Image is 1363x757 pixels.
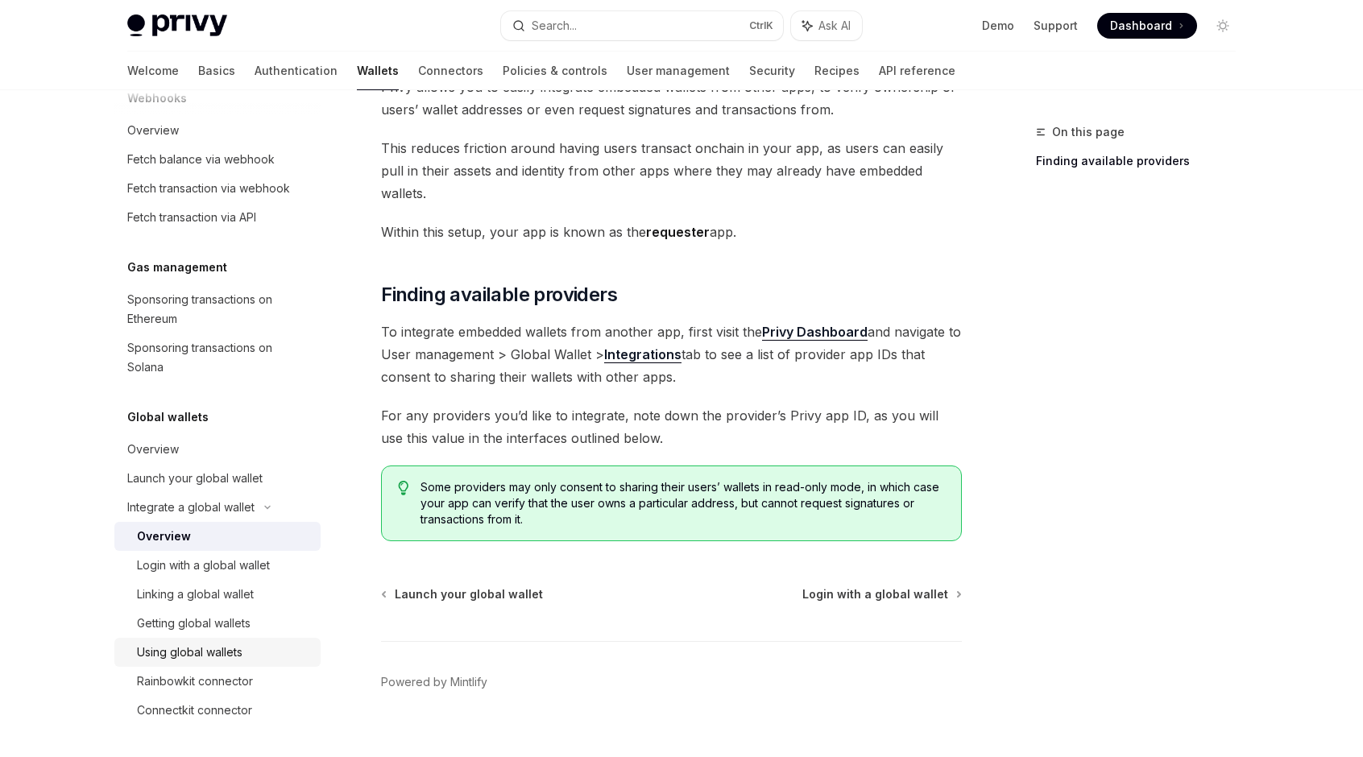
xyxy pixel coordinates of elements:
[114,667,321,696] a: Rainbowkit connector
[762,324,868,341] a: Privy Dashboard
[1210,13,1236,39] button: Toggle dark mode
[383,586,543,602] a: Launch your global wallet
[255,52,338,90] a: Authentication
[501,11,783,40] button: Search...CtrlK
[762,324,868,340] strong: Privy Dashboard
[127,121,179,140] div: Overview
[1097,13,1197,39] a: Dashboard
[198,52,235,90] a: Basics
[982,18,1014,34] a: Demo
[114,203,321,232] a: Fetch transaction via API
[381,137,962,205] span: This reduces friction around having users transact onchain in your app, as users can easily pull ...
[137,556,270,575] div: Login with a global wallet
[818,18,851,34] span: Ask AI
[127,258,227,277] h5: Gas management
[127,440,179,459] div: Overview
[532,16,577,35] div: Search...
[503,52,607,90] a: Policies & controls
[137,643,242,662] div: Using global wallets
[357,52,399,90] a: Wallets
[879,52,955,90] a: API reference
[127,498,255,517] div: Integrate a global wallet
[127,150,275,169] div: Fetch balance via webhook
[749,19,773,32] span: Ctrl K
[398,481,409,495] svg: Tip
[802,586,948,602] span: Login with a global wallet
[114,174,321,203] a: Fetch transaction via webhook
[137,672,253,691] div: Rainbowkit connector
[646,224,710,240] strong: requester
[137,701,252,720] div: Connectkit connector
[381,404,962,449] span: For any providers you’d like to integrate, note down the provider’s Privy app ID, as you will use...
[127,14,227,37] img: light logo
[114,696,321,725] a: Connectkit connector
[381,76,962,121] span: Privy allows you to easily integrate embedded wallets from other apps, to verify ownership of use...
[127,290,311,329] div: Sponsoring transactions on Ethereum
[114,145,321,174] a: Fetch balance via webhook
[114,609,321,638] a: Getting global wallets
[627,52,730,90] a: User management
[114,638,321,667] a: Using global wallets
[137,527,191,546] div: Overview
[137,614,251,633] div: Getting global wallets
[791,11,862,40] button: Ask AI
[114,435,321,464] a: Overview
[114,551,321,580] a: Login with a global wallet
[749,52,795,90] a: Security
[1036,148,1249,174] a: Finding available providers
[381,321,962,388] span: To integrate embedded wallets from another app, first visit the and navigate to User management >...
[381,221,962,243] span: Within this setup, your app is known as the app.
[814,52,860,90] a: Recipes
[127,469,263,488] div: Launch your global wallet
[418,52,483,90] a: Connectors
[114,464,321,493] a: Launch your global wallet
[114,285,321,333] a: Sponsoring transactions on Ethereum
[395,586,543,602] span: Launch your global wallet
[1034,18,1078,34] a: Support
[381,282,617,308] span: Finding available providers
[127,208,256,227] div: Fetch transaction via API
[127,179,290,198] div: Fetch transaction via webhook
[127,52,179,90] a: Welcome
[604,346,681,363] a: Integrations
[127,338,311,377] div: Sponsoring transactions on Solana
[127,407,209,427] h5: Global wallets
[802,586,960,602] a: Login with a global wallet
[114,116,321,145] a: Overview
[1110,18,1172,34] span: Dashboard
[114,580,321,609] a: Linking a global wallet
[420,479,945,527] span: Some providers may only consent to sharing their users’ wallets in read-only mode, in which case ...
[114,333,321,382] a: Sponsoring transactions on Solana
[114,522,321,551] a: Overview
[381,674,487,690] a: Powered by Mintlify
[1052,122,1125,142] span: On this page
[137,585,254,604] div: Linking a global wallet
